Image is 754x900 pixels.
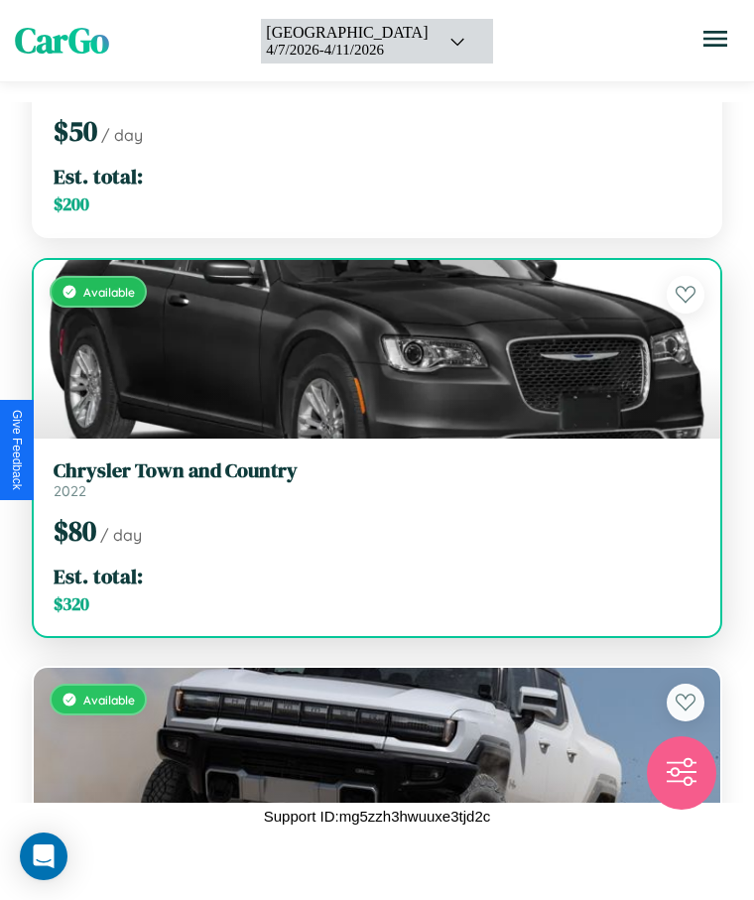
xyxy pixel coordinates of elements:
[83,693,135,707] span: Available
[54,592,89,616] span: $ 320
[266,42,428,59] div: 4 / 7 / 2026 - 4 / 11 / 2026
[54,458,700,500] a: Chrysler Town and Country2022
[54,112,97,150] span: $ 50
[15,17,109,64] span: CarGo
[266,24,428,42] div: [GEOGRAPHIC_DATA]
[54,482,86,500] span: 2022
[264,803,490,830] p: Support ID: mg5zzh3hwuuxe3tjd2c
[101,125,143,145] span: / day
[54,562,143,590] span: Est. total:
[100,525,142,545] span: / day
[54,162,143,191] span: Est. total:
[54,193,89,216] span: $ 200
[20,833,67,880] div: Open Intercom Messenger
[54,512,96,550] span: $ 80
[83,285,135,300] span: Available
[10,410,24,490] div: Give Feedback
[54,458,700,482] h3: Chrysler Town and Country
